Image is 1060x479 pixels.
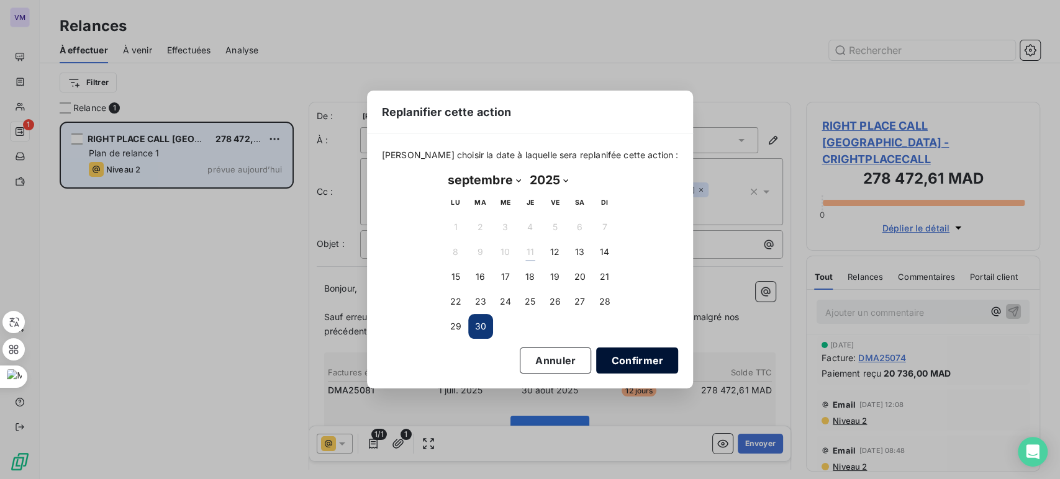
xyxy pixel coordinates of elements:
[543,239,568,264] button: 12
[382,149,679,161] span: [PERSON_NAME] choisir la date à laquelle sera replanifée cette action :
[382,104,512,120] span: Replanifier cette action
[568,264,592,289] button: 20
[592,289,617,314] button: 28
[443,239,468,264] button: 8
[518,239,543,264] button: 11
[443,264,468,289] button: 15
[1018,437,1048,467] div: Open Intercom Messenger
[468,190,493,215] th: mardi
[568,190,592,215] th: samedi
[518,264,543,289] button: 18
[443,190,468,215] th: lundi
[520,347,591,374] button: Annuler
[493,264,518,289] button: 17
[443,215,468,239] button: 1
[443,289,468,314] button: 22
[493,215,518,239] button: 3
[518,215,543,239] button: 4
[543,190,568,215] th: vendredi
[468,239,493,264] button: 9
[543,264,568,289] button: 19
[468,264,493,289] button: 16
[518,289,543,314] button: 25
[493,190,518,215] th: mercredi
[592,239,617,264] button: 14
[592,264,617,289] button: 21
[568,239,592,264] button: 13
[468,289,493,314] button: 23
[443,314,468,339] button: 29
[493,289,518,314] button: 24
[493,239,518,264] button: 10
[518,190,543,215] th: jeudi
[468,215,493,239] button: 2
[568,289,592,314] button: 27
[543,289,568,314] button: 26
[592,190,617,215] th: dimanche
[543,215,568,239] button: 5
[596,347,678,374] button: Confirmer
[468,314,493,339] button: 30
[568,215,592,239] button: 6
[592,215,617,239] button: 7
